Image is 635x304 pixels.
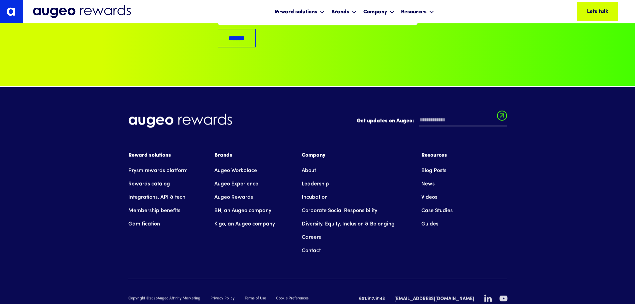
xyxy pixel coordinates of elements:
div: Resources [401,8,427,16]
div: Resources [399,3,436,20]
a: Guides [421,218,438,231]
div: Reward solutions [273,3,326,20]
a: Augeo Workplace [214,164,257,178]
a: Case Studies [421,204,453,218]
a: Contact [302,244,321,258]
div: Company [363,8,387,16]
img: Augeo Rewards business unit full logo in white. [128,114,232,128]
div: Copyright © Augeo Affinity Marketing [128,296,200,302]
div: Company [362,3,396,20]
a: Videos [421,191,437,204]
a: Blog Posts [421,164,446,178]
a: Careers [302,231,321,244]
strong: Prysm rewards platform [128,168,188,174]
a: Terms of Use [245,296,266,302]
a: Corporate Social Responsibility [302,204,377,218]
a: About [302,164,316,178]
a: Gamification [128,218,160,231]
a: Cookie Preferences [276,296,309,302]
div: Company [302,151,395,160]
div: Brands [330,3,358,20]
label: Get updates on Augeo: [357,117,414,125]
a: Integrations, API & tech [128,191,185,204]
a: Lets talk [577,2,618,21]
form: Email Form [357,114,507,130]
div: Brands [214,151,275,160]
a: Prysm rewards platform [128,164,188,178]
div: Reward solutions [275,8,317,16]
a: BN, an Augeo company [214,204,271,218]
a: Membership benefits [128,204,180,218]
a: Incubation [302,191,328,204]
a: 651.917.9143 [359,295,385,302]
a: Augeo Experience [214,178,258,191]
input: Submit [497,111,507,125]
div: Reward solutions [128,151,188,160]
span: 2025 [149,297,158,301]
a: Diversity, Equity, Inclusion & Belonging [302,218,395,231]
a: News [421,178,435,191]
a: Rewards catalog [128,178,170,191]
a: Privacy Policy [210,296,235,302]
a: Kigo, an Augeo company [214,218,275,231]
a: Leadership [302,178,329,191]
a: Augeo Rewards [214,191,253,204]
div: Brands [331,8,349,16]
a: [EMAIL_ADDRESS][DOMAIN_NAME] [394,295,474,302]
div: Resources [421,151,453,160]
div: | [389,295,390,303]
